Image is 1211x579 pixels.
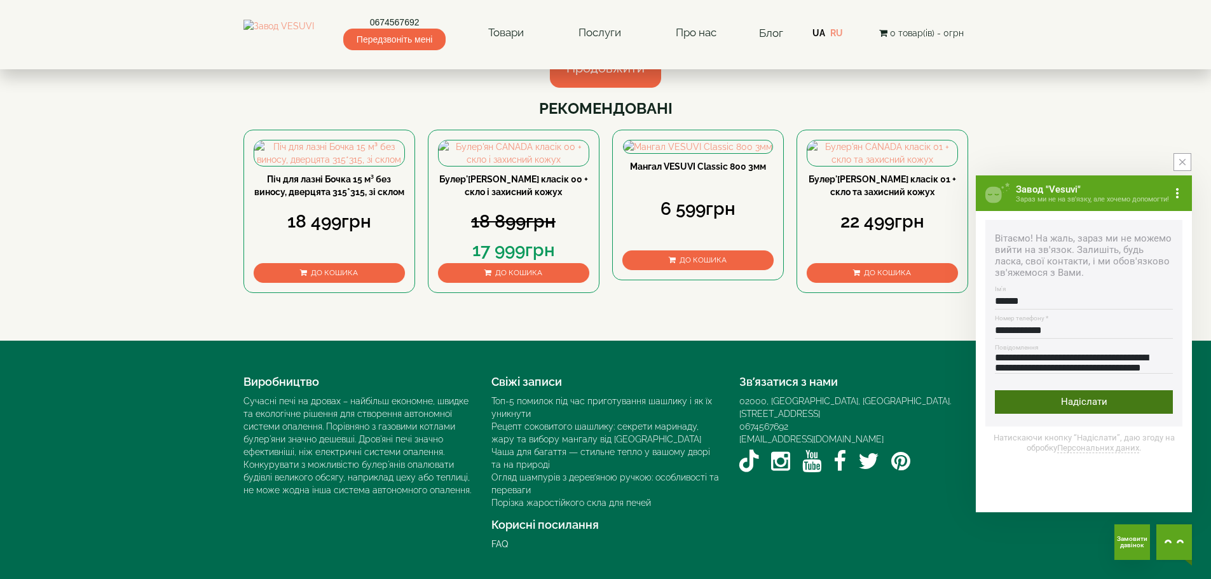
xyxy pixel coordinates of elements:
[807,140,957,166] img: Булер'ян CANADA класік 01 + скло та захисний кожух
[630,161,766,172] a: Мангал VESUVI Classic 800 3мм
[771,446,790,477] a: Instagram VESUVI
[491,376,720,388] h4: Свіжі записи
[491,396,712,419] a: Топ-5 помилок під час приготування шашлику і як їх уникнути
[1173,153,1191,171] button: close button
[1171,175,1192,211] button: more button
[890,28,964,38] span: 0 товар(ів) - 0грн
[739,421,788,432] a: 0674567692
[491,447,710,470] a: Чаша для багаття — стильне тепло у вашому дворі та на природі
[739,395,968,420] div: 02000, [GEOGRAPHIC_DATA], [GEOGRAPHIC_DATA]. [STREET_ADDRESS]
[566,18,634,48] a: Послуги
[1114,536,1150,548] span: Замовити дзвінок
[438,209,589,235] div: 18 899грн
[809,174,956,197] a: Булер'[PERSON_NAME] класік 01 + скло та захисний кожух
[875,26,968,40] button: 0 товар(ів) - 0грн
[491,421,701,444] a: Рецепт соковитого шашлику: секрети маринаду, жару та вибору мангалу від [GEOGRAPHIC_DATA]
[864,268,911,277] span: До кошика
[243,20,314,46] img: Завод VESUVI
[491,519,720,531] h4: Корисні посилання
[739,434,884,444] a: [EMAIL_ADDRESS][DOMAIN_NAME]
[439,140,589,166] img: Булер'ян CANADA класік 00 + скло і захисний кожух
[802,446,821,477] a: YouTube VESUVI
[1057,443,1139,453] a: Персональних даних
[739,376,968,388] h4: Зв’язатися з нами
[254,209,405,235] div: 18 499грн
[254,174,404,197] a: Піч для лазні Бочка 15 м³ без виносу, дверцята 315*315, зі склом
[254,140,404,166] img: Піч для лазні Бочка 15 м³ без виносу, дверцята 315*315, зі склом
[739,446,759,477] a: TikTok VESUVI
[243,376,472,388] h4: Виробництво
[663,18,729,48] a: Про нас
[476,18,537,48] a: Товари
[812,28,825,38] a: UA
[254,263,405,283] button: До кошика
[491,472,719,495] a: Огляд шампурів з дерев’яною ручкою: особливості та переваги
[495,268,542,277] span: До кошика
[807,263,958,283] button: До кошика
[807,209,958,235] div: 22 499грн
[622,196,774,222] div: 6 599грн
[343,16,446,29] a: 0674567692
[491,498,651,508] a: Порізка жаростійкого скла для печей
[759,27,783,39] a: Блог
[891,446,910,477] a: Pinterest VESUVI
[311,268,358,277] span: До кошика
[1114,524,1150,560] button: Get Call button
[830,28,843,38] a: RU
[995,233,1173,278] div: Вітаємо! На жаль, зараз ми не можемо вийти на зв'язок. Залишіть, будь ласка, свої контакти, і ми ...
[833,446,846,477] a: Facebook VESUVI
[491,539,508,549] a: FAQ
[622,250,774,270] button: До кошика
[1156,524,1192,560] button: Chat button
[439,174,588,197] a: Булер'[PERSON_NAME] класік 00 + скло і захисний кожух
[624,140,772,153] img: Мангал VESUVI Classic 800 3мм
[985,433,1182,453] span: Натискаючи кнопку “Надіслати”, даю згоду на обробку .
[343,29,446,50] span: Передзвоніть мені
[858,446,879,477] a: Twitter / X VESUVI
[995,390,1173,414] div: Надіслати
[438,238,589,263] div: 17 999грн
[680,255,727,264] span: До кошика
[438,263,589,283] button: До кошика
[243,395,472,496] div: Сучасні печі на дровах – найбільш економне, швидке та екологічне рішення для створення автономної...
